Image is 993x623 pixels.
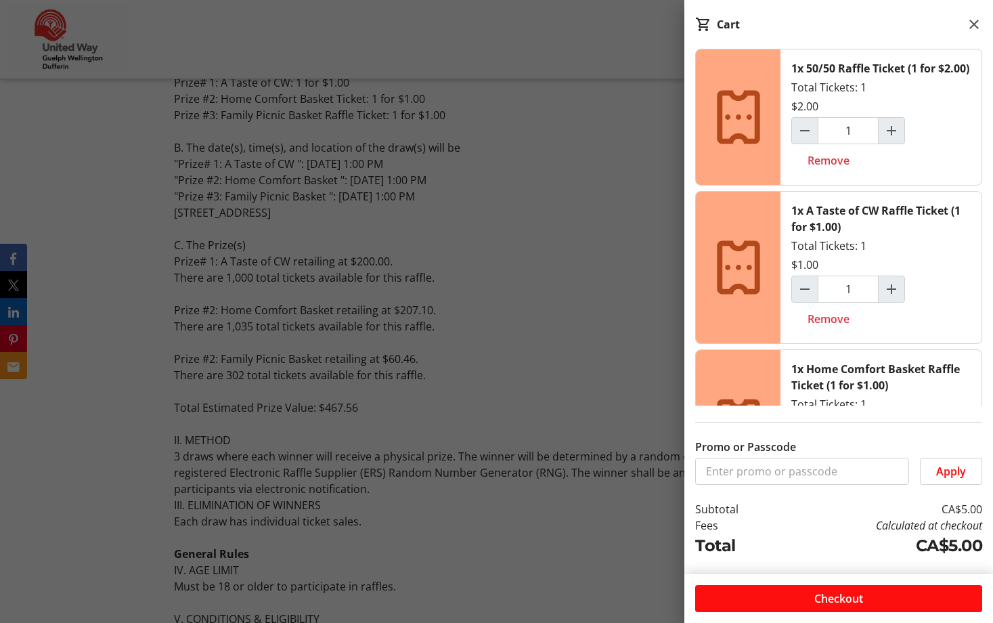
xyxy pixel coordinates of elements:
button: Increment by one [879,118,904,144]
td: Total [695,534,778,558]
label: Promo or Passcode [695,439,796,455]
div: Total Tickets: 1 [780,350,981,502]
div: 1x Home Comfort Basket Raffle Ticket (1 for $1.00) [791,361,971,393]
td: Calculated at checkout [778,517,982,534]
button: Decrement by one [792,118,818,144]
span: Apply [936,463,966,479]
div: $2.00 [791,98,818,114]
div: Total Tickets: 1 [780,192,981,343]
button: Decrement by one [792,276,818,302]
input: A Taste of CW Raffle Ticket (1 for $1.00) Quantity [818,276,879,303]
td: Subtotal [695,501,778,517]
td: CA$5.00 [778,501,982,517]
span: Remove [808,152,849,169]
input: 50/50 Raffle Ticket (1 for $2.00) Quantity [818,117,879,144]
input: Enter promo or passcode [695,458,909,485]
span: Remove [808,311,849,327]
td: CA$5.00 [778,534,982,558]
div: $1.00 [791,257,818,273]
div: 1x A Taste of CW Raffle Ticket (1 for $1.00) [791,202,971,235]
div: Cart [717,16,740,33]
td: Fees [695,517,778,534]
button: Apply [920,458,982,485]
span: Checkout [814,590,863,607]
button: Checkout [695,585,982,612]
div: 1x 50/50 Raffle Ticket (1 for $2.00) [791,60,969,77]
button: Remove [791,147,866,174]
button: Increment by one [879,276,904,302]
div: Total Tickets: 1 [780,49,981,185]
button: Remove [791,305,866,332]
